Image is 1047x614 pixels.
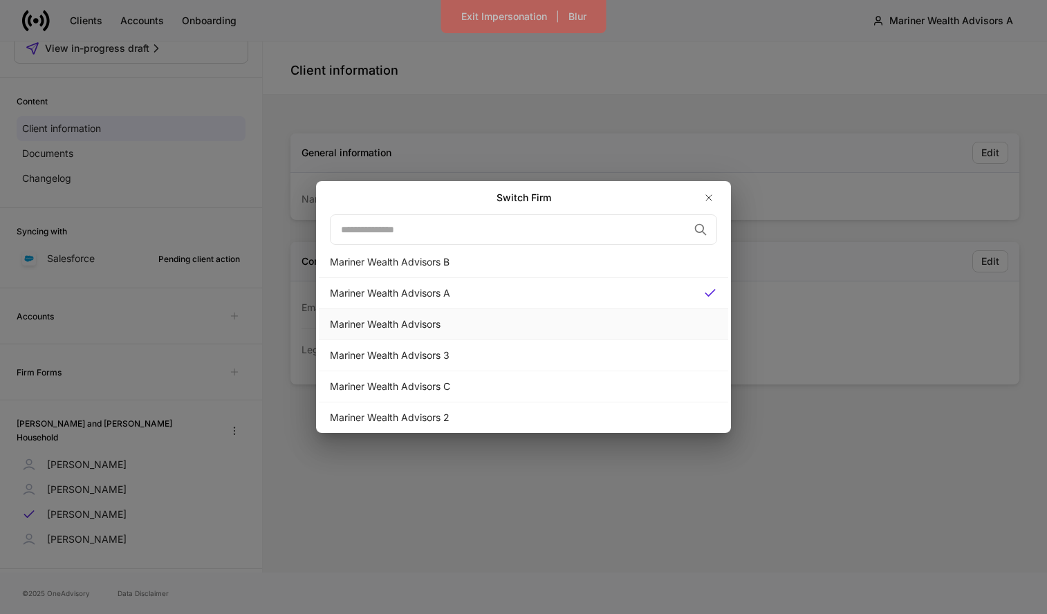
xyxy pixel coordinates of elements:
[330,348,717,362] div: Mariner Wealth Advisors 3
[568,10,586,24] div: Blur
[497,191,551,205] h2: Switch Firm
[461,10,547,24] div: Exit Impersonation
[330,380,717,393] div: Mariner Wealth Advisors C
[330,255,717,269] div: Mariner Wealth Advisors B
[330,317,717,331] div: Mariner Wealth Advisors
[330,411,717,425] div: Mariner Wealth Advisors 2
[330,286,692,300] div: Mariner Wealth Advisors A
